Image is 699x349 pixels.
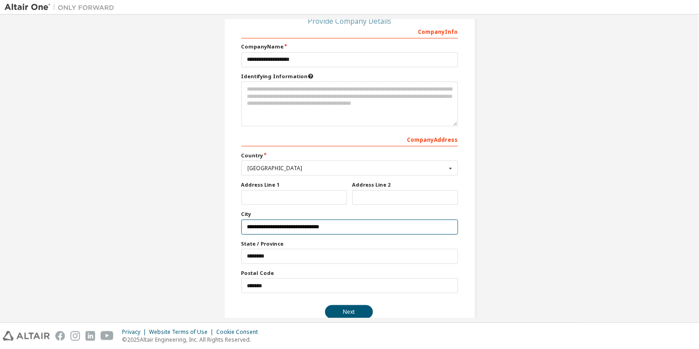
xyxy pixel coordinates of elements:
img: Altair One [5,3,119,12]
label: City [241,210,458,218]
label: State / Province [241,240,458,247]
div: [GEOGRAPHIC_DATA] [248,166,447,171]
label: Address Line 1 [241,181,347,188]
img: linkedin.svg [85,331,95,341]
div: Provide Company Details [241,18,458,24]
img: youtube.svg [101,331,114,341]
img: altair_logo.svg [3,331,50,341]
div: Company Info [241,24,458,38]
button: Next [325,305,373,319]
label: Company Name [241,43,458,50]
div: Cookie Consent [216,328,263,336]
label: Address Line 2 [352,181,458,188]
img: instagram.svg [70,331,80,341]
div: Website Terms of Use [149,328,216,336]
div: Company Address [241,132,458,146]
label: Postal Code [241,269,458,277]
p: © 2025 Altair Engineering, Inc. All Rights Reserved. [122,336,263,344]
img: facebook.svg [55,331,65,341]
label: Country [241,152,458,159]
label: Please provide any information that will help our support team identify your company. Email and n... [241,73,458,80]
div: Privacy [122,328,149,336]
